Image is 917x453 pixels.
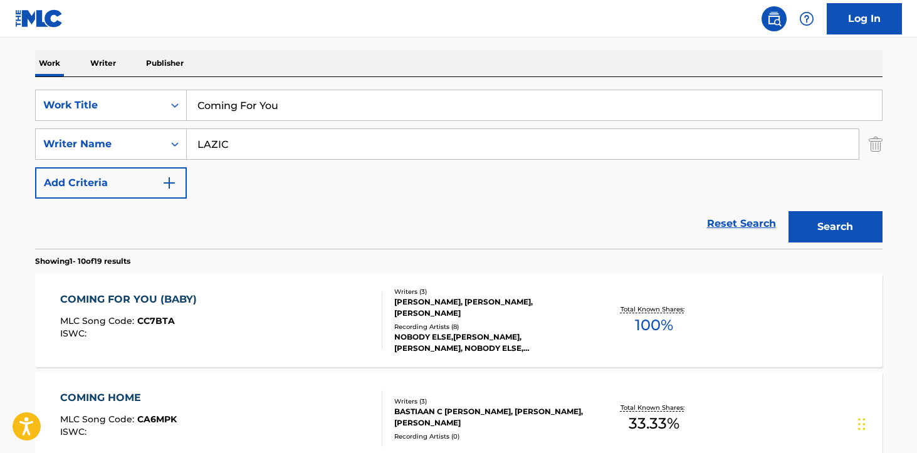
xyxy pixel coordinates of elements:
[60,292,203,307] div: COMING FOR YOU (BABY)
[629,412,679,435] span: 33.33 %
[394,331,584,354] div: NOBODY ELSE,[PERSON_NAME],[PERSON_NAME], NOBODY ELSE, [PERSON_NAME], [PERSON_NAME], [PERSON_NAME]...
[35,50,64,76] p: Work
[799,11,814,26] img: help
[60,328,90,339] span: ISWC :
[858,405,866,443] div: Drag
[15,9,63,28] img: MLC Logo
[789,211,883,242] button: Search
[854,393,917,453] iframe: Chat Widget
[394,406,584,429] div: BASTIAAN C [PERSON_NAME], [PERSON_NAME], [PERSON_NAME]
[35,256,130,267] p: Showing 1 - 10 of 19 results
[60,414,137,425] span: MLC Song Code :
[35,90,883,249] form: Search Form
[35,167,187,199] button: Add Criteria
[60,426,90,437] span: ISWC :
[394,287,584,296] div: Writers ( 3 )
[621,305,688,314] p: Total Known Shares:
[394,322,584,331] div: Recording Artists ( 8 )
[43,137,156,152] div: Writer Name
[137,315,175,326] span: CC7BTA
[701,210,782,237] a: Reset Search
[394,296,584,319] div: [PERSON_NAME], [PERSON_NAME], [PERSON_NAME]
[60,390,177,405] div: COMING HOME
[869,128,883,160] img: Delete Criterion
[394,432,584,441] div: Recording Artists ( 0 )
[767,11,782,26] img: search
[162,175,177,190] img: 9d2ae6d4665cec9f34b9.svg
[35,273,883,367] a: COMING FOR YOU (BABY)MLC Song Code:CC7BTAISWC:Writers (3)[PERSON_NAME], [PERSON_NAME], [PERSON_NA...
[137,414,177,425] span: CA6MPK
[794,6,819,31] div: Help
[60,315,137,326] span: MLC Song Code :
[86,50,120,76] p: Writer
[43,98,156,113] div: Work Title
[142,50,187,76] p: Publisher
[635,314,673,336] span: 100 %
[762,6,787,31] a: Public Search
[394,397,584,406] div: Writers ( 3 )
[827,3,902,34] a: Log In
[621,403,688,412] p: Total Known Shares:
